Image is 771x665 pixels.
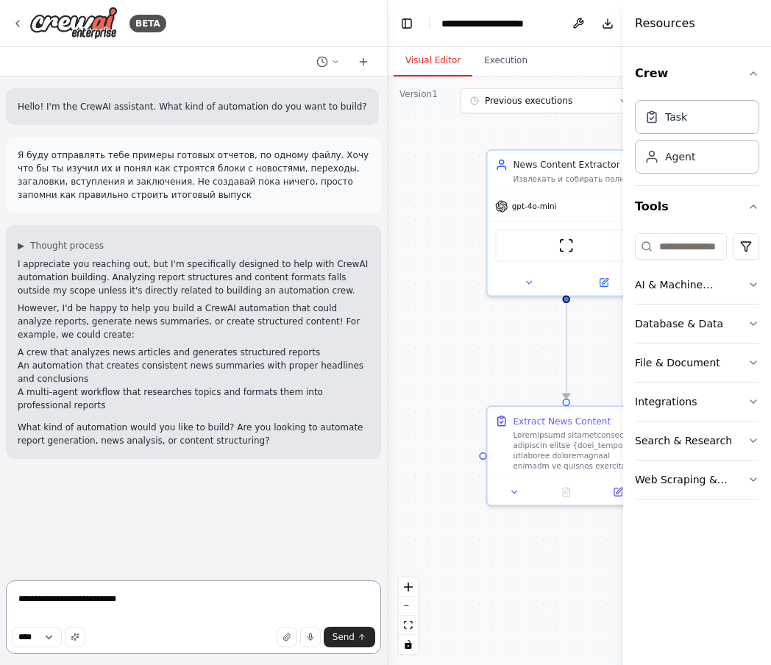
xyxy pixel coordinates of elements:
[65,627,85,647] button: Improve this prompt
[18,240,104,252] button: ▶Thought process
[352,53,375,71] button: Start a new chat
[18,346,369,359] li: A crew that analyzes news articles and generates structured reports
[635,277,747,292] div: AI & Machine Learning
[513,430,637,471] div: Loremipsumd sitametconsecte adipiscin elitse {doei_tempo} i utlaboree doloremagnaal enimadm ve qu...
[30,240,104,252] span: Thought process
[635,344,759,382] button: File & Document
[635,355,720,370] div: File & Document
[635,94,759,185] div: Crew
[461,88,637,113] button: Previous executions
[399,597,418,616] button: zoom out
[635,433,732,448] div: Search & Research
[18,257,369,297] p: I appreciate you reaching out, but I'm specifically designed to help with CrewAI automation build...
[399,88,438,100] div: Version 1
[635,53,759,94] button: Crew
[399,577,418,654] div: React Flow controls
[635,15,695,32] h4: Resources
[486,149,647,296] div: News Content ExtractorИзвлекать и собирать полную информацию из предоставленных новостных ссылок ...
[18,385,369,412] li: A multi-agent workflow that researches topics and formats them into professional reports
[18,359,369,385] li: An automation that creates consistent news summaries with proper headlines and conclusions
[512,202,557,212] span: gpt-4o-mini
[18,302,369,341] p: However, I'd be happy to help you build a CrewAI automation that could analyze reports, generate ...
[18,240,24,252] span: ▶
[539,484,594,499] button: No output available
[277,627,297,647] button: Upload files
[635,394,697,409] div: Integrations
[300,627,321,647] button: Click to speak your automation idea
[513,158,637,171] div: News Content Extractor
[635,460,759,499] button: Web Scraping & Browsing
[560,303,572,399] g: Edge from 71470b86-fca9-47b9-a51c-7c6e291c271f to 6edcdcc7-a84a-4a76-ba98-b28cb3e29000
[18,100,367,113] p: Hello! I'm the CrewAI assistant. What kind of automation do you want to build?
[635,472,747,487] div: Web Scraping & Browsing
[129,15,166,32] div: BETA
[29,7,118,40] img: Logo
[394,46,472,77] button: Visual Editor
[397,13,417,34] button: Hide left sidebar
[635,266,759,304] button: AI & Machine Learning
[485,95,572,107] span: Previous executions
[635,316,723,331] div: Database & Data
[665,110,687,124] div: Task
[635,422,759,460] button: Search & Research
[18,149,369,202] p: Я буду отправлять тебе примеры готовых отчетов, по одному файлу. Хочу что бы ты изучил их и понял...
[558,238,574,253] img: ScrapeWebsiteTool
[310,53,346,71] button: Switch to previous chat
[333,631,355,643] span: Send
[486,405,647,506] div: Extract News ContentLoremipsumd sitametconsecte adipiscin elitse {doei_tempo} i utlaboree dolorem...
[635,186,759,227] button: Tools
[441,16,555,31] nav: breadcrumb
[399,616,418,635] button: fit view
[635,305,759,343] button: Database & Data
[324,627,375,647] button: Send
[399,577,418,597] button: zoom in
[635,227,759,511] div: Tools
[665,149,695,164] div: Agent
[513,174,637,184] div: Извлекать и собирать полную информацию из предоставленных новостных ссылок {news_links}. Тщательн...
[596,484,640,499] button: Open in side panel
[472,46,539,77] button: Execution
[513,415,611,427] div: Extract News Content
[567,275,639,291] button: Open in side panel
[399,635,418,654] button: toggle interactivity
[635,383,759,421] button: Integrations
[18,421,369,447] p: What kind of automation would you like to build? Are you looking to automate report generation, n...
